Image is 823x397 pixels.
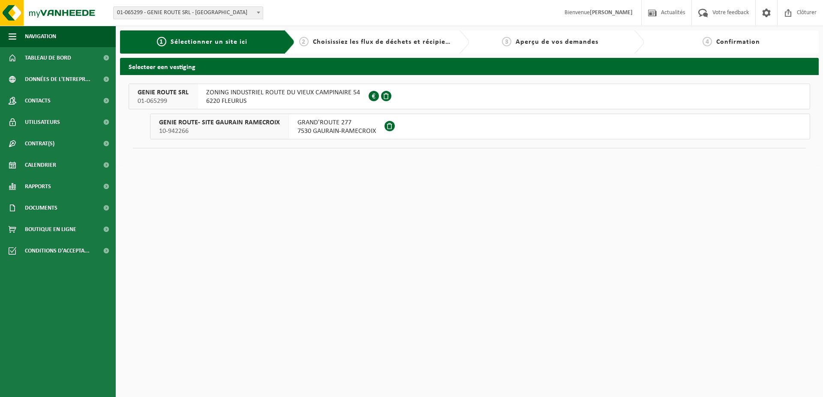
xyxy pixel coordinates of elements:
[25,69,90,90] span: Données de l'entrepr...
[25,154,56,176] span: Calendrier
[25,47,71,69] span: Tableau de bord
[138,88,189,97] span: GENIE ROUTE SRL
[299,37,309,46] span: 2
[25,197,57,219] span: Documents
[25,133,54,154] span: Contrat(s)
[25,26,56,47] span: Navigation
[590,9,633,16] strong: [PERSON_NAME]
[157,37,166,46] span: 1
[171,39,247,45] span: Sélectionner un site ici
[25,176,51,197] span: Rapports
[120,58,819,75] h2: Selecteer een vestiging
[25,90,51,111] span: Contacts
[313,39,456,45] span: Choisissiez les flux de déchets et récipients
[150,114,810,139] button: GENIE ROUTE- SITE GAURAIN RAMECROIX 10-942266 GRAND'ROUTE 2777530 GAURAIN-RAMECROIX
[129,84,810,109] button: GENIE ROUTE SRL 01-065299 ZONING INDUSTRIEL ROUTE DU VIEUX CAMPINAIRE 546220 FLEURUS
[25,219,76,240] span: Boutique en ligne
[716,39,760,45] span: Confirmation
[297,118,376,127] span: GRAND'ROUTE 277
[297,127,376,135] span: 7530 GAURAIN-RAMECROIX
[516,39,598,45] span: Aperçu de vos demandes
[206,88,360,97] span: ZONING INDUSTRIEL ROUTE DU VIEUX CAMPINAIRE 54
[25,240,90,262] span: Conditions d'accepta...
[25,111,60,133] span: Utilisateurs
[113,6,263,19] span: 01-065299 - GENIE ROUTE SRL - FLEURUS
[114,7,263,19] span: 01-065299 - GENIE ROUTE SRL - FLEURUS
[206,97,360,105] span: 6220 FLEURUS
[703,37,712,46] span: 4
[159,127,280,135] span: 10-942266
[138,97,189,105] span: 01-065299
[159,118,280,127] span: GENIE ROUTE- SITE GAURAIN RAMECROIX
[502,37,511,46] span: 3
